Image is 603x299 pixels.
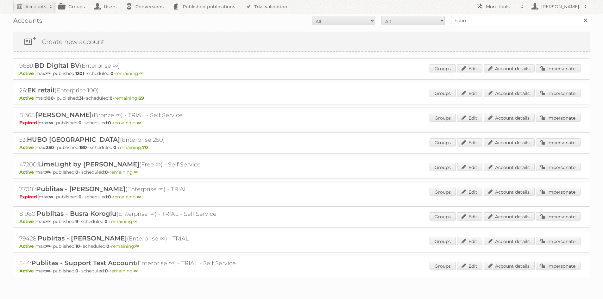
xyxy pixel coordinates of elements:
[105,268,108,274] strong: 0
[457,163,482,171] a: Edit
[111,243,139,249] span: remaining:
[484,188,535,196] a: Account details
[13,32,590,51] a: Create new account
[536,89,581,97] a: Impersonate
[457,237,482,245] a: Edit
[484,262,535,270] a: Account details
[108,194,111,200] strong: 0
[540,3,581,10] h2: [PERSON_NAME]
[430,237,456,245] a: Groups
[430,163,456,171] a: Groups
[536,163,581,171] a: Impersonate
[118,145,148,150] span: remaining:
[457,64,482,72] a: Edit
[430,188,456,196] a: Groups
[19,145,35,150] span: Active
[79,120,82,126] strong: 0
[430,89,456,97] a: Groups
[536,237,581,245] a: Impersonate
[75,169,79,175] strong: 0
[19,268,35,274] span: Active
[19,111,241,119] h2: 81365: (Bronze ∞) - TRIAL - Self Service
[46,169,50,175] strong: ∞
[19,71,584,76] p: max: - published: - scheduled: -
[35,62,80,69] span: BD Digital BV
[430,64,456,72] a: Groups
[110,95,113,101] strong: 0
[46,145,54,150] strong: 250
[38,234,127,242] span: Publitas - [PERSON_NAME]
[430,262,456,270] a: Groups
[36,185,125,193] span: Publitas - [PERSON_NAME]
[79,194,82,200] strong: 0
[457,138,482,146] a: Edit
[19,169,584,175] p: max: - published: - scheduled: -
[19,219,584,224] p: max: - published: - scheduled: -
[19,71,35,76] span: Active
[49,194,53,200] strong: ∞
[536,114,581,122] a: Impersonate
[133,219,137,224] strong: ∞
[484,237,535,245] a: Account details
[19,268,584,274] p: max: - published: - scheduled: -
[75,219,78,224] strong: 9
[430,212,456,221] a: Groups
[31,259,136,267] span: Publitas - Support Test Account
[113,120,141,126] span: remaining:
[142,145,148,150] strong: 70
[484,212,535,221] a: Account details
[135,243,139,249] strong: ∞
[38,160,139,168] span: LimeLight by [PERSON_NAME]
[19,194,584,200] p: max: - published: - scheduled: -
[19,210,241,218] h2: 81980: (Enterprise ∞) - TRIAL - Self Service
[75,71,84,76] strong: 1201
[19,185,241,193] h2: 77081: (Enterprise ∞) - TRIAL
[105,169,108,175] strong: 0
[19,234,241,243] h2: 79428: (Enterprise ∞) - TRIAL
[138,95,144,101] strong: 69
[106,243,110,249] strong: 0
[536,138,581,146] a: Impersonate
[113,194,141,200] span: remaining:
[430,114,456,122] a: Groups
[19,120,584,126] p: max: - published: - scheduled: -
[19,145,584,150] p: max: - published: - scheduled: -
[27,86,54,94] span: EK retail
[19,219,35,224] span: Active
[137,120,141,126] strong: ∞
[134,169,138,175] strong: ∞
[457,262,482,270] a: Edit
[19,194,39,200] span: Expired
[114,95,144,101] span: remaining:
[46,243,50,249] strong: ∞
[484,138,535,146] a: Account details
[19,86,241,95] h2: 26: (Enterprise 100)
[484,64,535,72] a: Account details
[37,210,116,217] span: Publitas - Busra Koroglu
[110,268,138,274] span: remaining:
[79,145,87,150] strong: 180
[430,138,456,146] a: Groups
[19,136,241,144] h2: 53: (Enterprise 250)
[486,3,518,10] h2: More tools
[46,219,50,224] strong: ∞
[536,188,581,196] a: Impersonate
[109,219,137,224] span: remaining:
[110,169,138,175] span: remaining:
[457,114,482,122] a: Edit
[19,259,241,267] h2: 544: (Enterprise ∞) - TRIAL - Self Service
[137,194,141,200] strong: ∞
[104,219,108,224] strong: 0
[536,212,581,221] a: Impersonate
[536,262,581,270] a: Impersonate
[75,243,80,249] strong: 10
[19,62,241,70] h2: 9689: (Enterprise ∞)
[75,268,79,274] strong: 0
[19,120,39,126] span: Expired
[27,136,120,143] span: HUBO [GEOGRAPHIC_DATA]
[79,95,83,101] strong: 31
[19,169,35,175] span: Active
[36,111,92,119] span: [PERSON_NAME]
[115,71,143,76] span: remaining:
[46,71,50,76] strong: ∞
